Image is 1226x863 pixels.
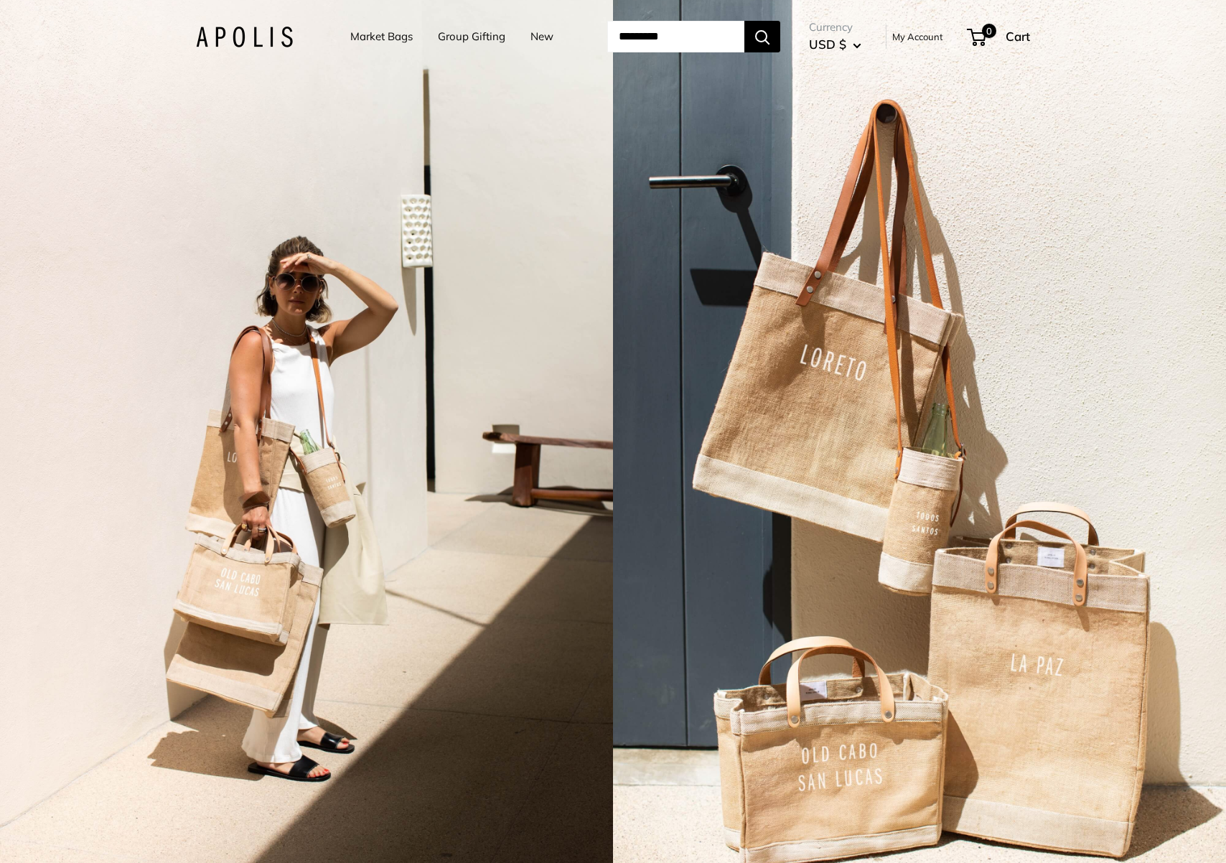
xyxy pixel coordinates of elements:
span: 0 [982,24,996,38]
span: USD $ [809,37,846,52]
input: Search... [607,21,744,52]
a: Group Gifting [438,27,505,47]
img: Apolis [196,27,293,47]
button: Search [744,21,780,52]
a: Market Bags [350,27,413,47]
a: New [530,27,553,47]
button: USD $ [809,33,861,56]
span: Cart [1006,29,1030,44]
a: 0 Cart [968,25,1030,48]
a: My Account [892,28,943,45]
span: Currency [809,17,861,37]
